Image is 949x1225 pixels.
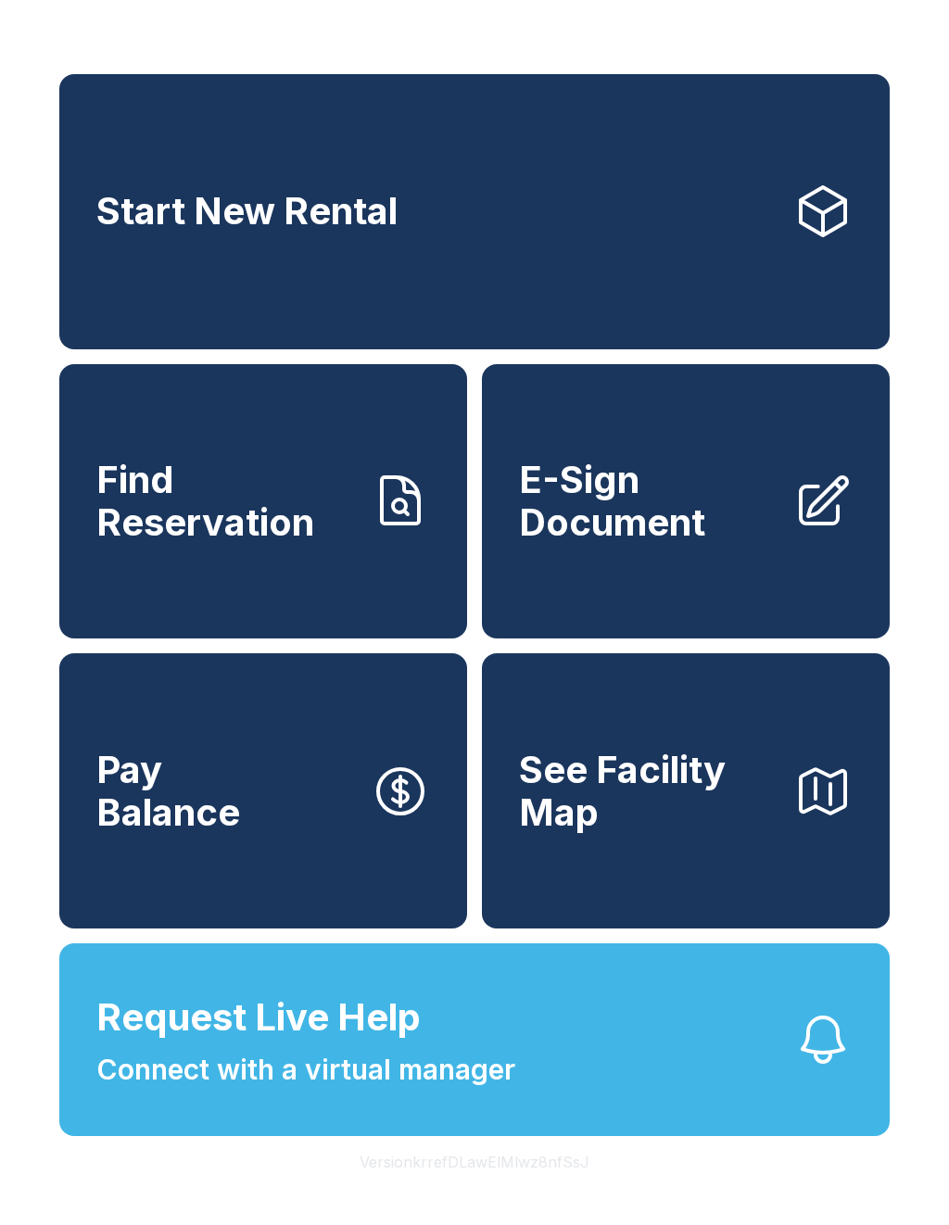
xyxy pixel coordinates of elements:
[345,1136,604,1188] button: VersionkrrefDLawElMlwz8nfSsJ
[59,74,890,349] a: Start New Rental
[519,749,778,833] span: See Facility Map
[96,990,421,1045] span: Request Live Help
[96,459,356,543] span: Find Reservation
[482,364,890,639] a: E-Sign Document
[59,653,467,928] button: PayBalance
[96,1049,515,1091] span: Connect with a virtual manager
[96,190,398,233] span: Start New Rental
[519,459,778,543] span: E-Sign Document
[96,749,240,833] span: Pay Balance
[59,943,890,1136] button: Request Live HelpConnect with a virtual manager
[59,364,467,639] a: Find Reservation
[482,653,890,928] button: See Facility Map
